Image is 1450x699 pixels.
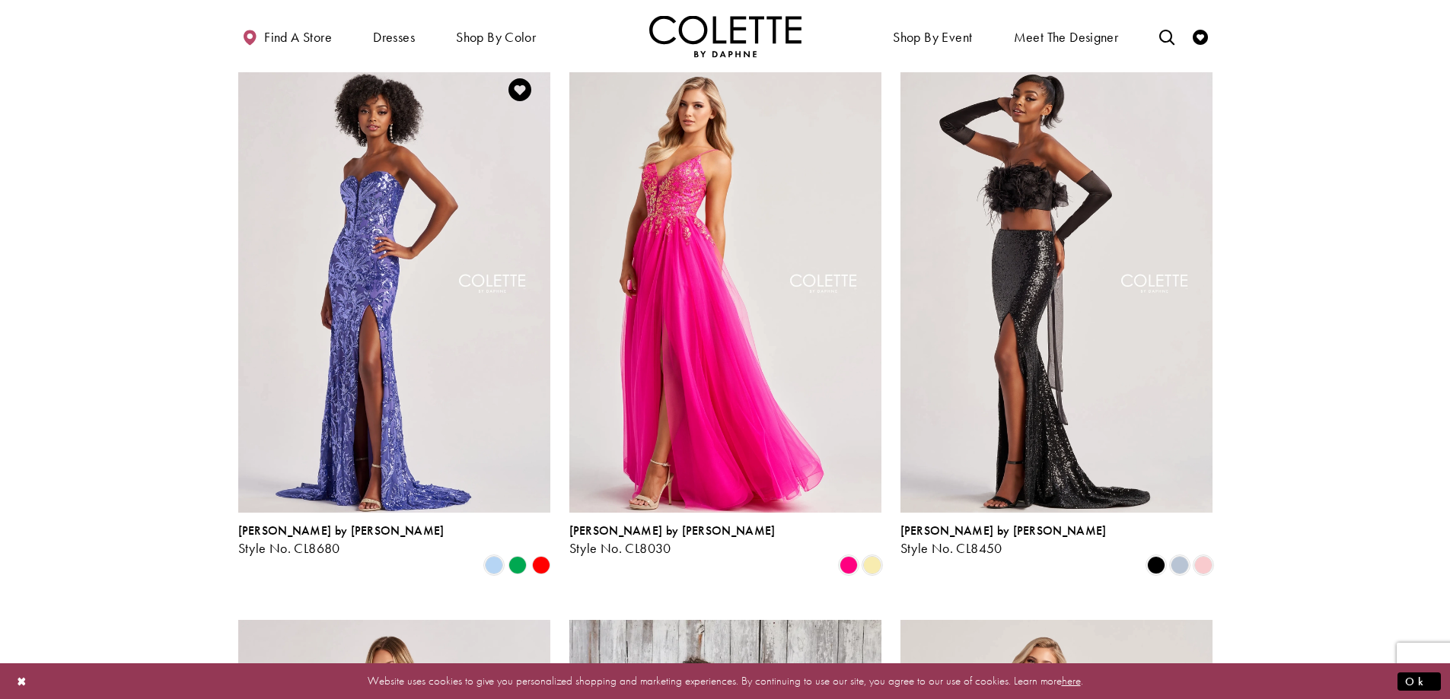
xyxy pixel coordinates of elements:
[893,30,972,45] span: Shop By Event
[238,59,550,513] a: Visit Colette by Daphne Style No. CL8680 Page
[485,556,503,574] i: Periwinkle
[508,556,527,574] i: Emerald
[1147,556,1165,574] i: Black
[1062,673,1081,688] a: here
[238,539,340,557] span: Style No. CL8680
[900,524,1107,556] div: Colette by Daphne Style No. CL8450
[569,59,881,513] a: Visit Colette by Daphne Style No. CL8030 Page
[569,539,671,557] span: Style No. CL8030
[1194,556,1213,574] i: Ice Pink
[9,668,35,694] button: Close Dialog
[504,74,536,106] a: Add to Wishlist
[1171,556,1189,574] i: Ice Blue
[900,523,1107,539] span: [PERSON_NAME] by [PERSON_NAME]
[532,556,550,574] i: Red
[1155,15,1178,57] a: Toggle search
[649,15,801,57] img: Colette by Daphne
[238,15,336,57] a: Find a store
[649,15,801,57] a: Visit Home Page
[238,524,445,556] div: Colette by Daphne Style No. CL8680
[1014,30,1119,45] span: Meet the designer
[369,15,419,57] span: Dresses
[889,15,976,57] span: Shop By Event
[569,523,776,539] span: [PERSON_NAME] by [PERSON_NAME]
[1189,15,1212,57] a: Check Wishlist
[264,30,332,45] span: Find a store
[373,30,415,45] span: Dresses
[840,556,858,574] i: Hot Pink
[456,30,536,45] span: Shop by color
[110,671,1340,691] p: Website uses cookies to give you personalized shopping and marketing experiences. By continuing t...
[452,15,540,57] span: Shop by color
[900,539,1002,557] span: Style No. CL8450
[238,523,445,539] span: [PERSON_NAME] by [PERSON_NAME]
[1397,672,1441,691] button: Submit Dialog
[863,556,881,574] i: Sunshine
[900,59,1213,513] a: Visit Colette by Daphne Style No. CL8450 Page
[569,524,776,556] div: Colette by Daphne Style No. CL8030
[1010,15,1123,57] a: Meet the designer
